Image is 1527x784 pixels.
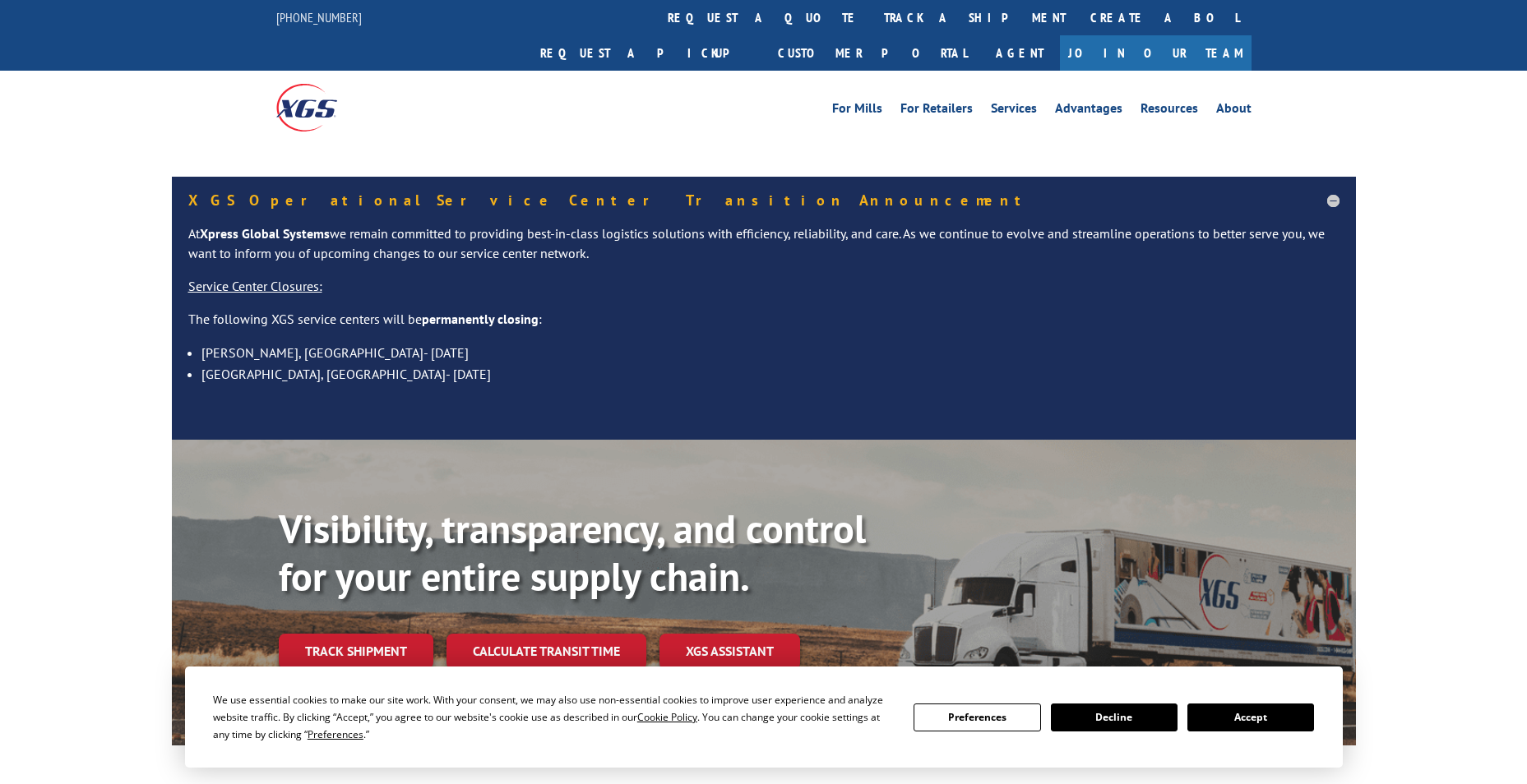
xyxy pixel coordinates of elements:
[279,503,866,602] b: Visibility, transparency, and control for your entire supply chain.
[637,710,697,724] span: Cookie Policy
[200,225,330,242] strong: Xpress Global Systems
[914,703,1040,731] button: Preferences
[279,634,433,668] a: Track shipment
[188,278,322,294] u: Service Center Closures:
[213,691,894,743] div: We use essential cookies to make our site work. With your consent, we may also use non-essential ...
[528,35,766,71] a: Request a pickup
[185,666,1343,768] div: Cookie Consent Prompt
[308,727,363,741] span: Preferences
[991,102,1037,120] a: Services
[422,311,539,327] strong: permanently closing
[1055,102,1122,120] a: Advantages
[1187,703,1314,731] button: Accept
[1216,102,1252,120] a: About
[201,363,1340,385] li: [GEOGRAPHIC_DATA], [GEOGRAPHIC_DATA]- [DATE]
[979,35,1060,71] a: Agent
[1141,102,1198,120] a: Resources
[188,310,1340,343] p: The following XGS service centers will be :
[659,634,800,669] a: XGS ASSISTANT
[900,102,973,120] a: For Retailers
[188,224,1340,277] p: At we remain committed to providing best-in-class logistics solutions with efficiency, reliabilit...
[1060,35,1252,71] a: Join Our Team
[188,193,1340,208] h5: XGS Operational Service Center Transition Announcement
[766,35,979,71] a: Customer Portal
[1051,703,1178,731] button: Decline
[447,634,646,669] a: Calculate transit time
[832,102,882,120] a: For Mills
[276,9,362,25] a: [PHONE_NUMBER]
[201,342,1340,363] li: [PERSON_NAME], [GEOGRAPHIC_DATA]- [DATE]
